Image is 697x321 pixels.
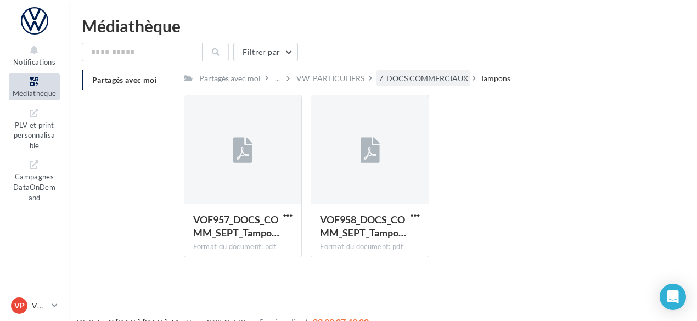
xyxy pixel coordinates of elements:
span: Partagés avec moi [92,75,157,85]
p: VW-PLV [32,300,47,311]
span: Notifications [13,58,55,66]
div: Format du document: pdf [193,242,293,252]
div: Format du document: pdf [320,242,420,252]
a: Médiathèque [9,73,60,100]
div: 7_DOCS COMMERCIAUX [379,73,468,84]
div: Tampons [480,73,510,84]
span: PLV et print personnalisable [14,119,55,150]
a: Campagnes DataOnDemand [9,156,60,204]
span: VOF958_DOCS_COMM_SEPT_Tampon_comptable_60x37_HD [320,213,406,239]
button: Notifications [9,42,60,69]
span: Médiathèque [13,89,57,98]
a: VP VW-PLV [9,295,60,316]
div: ... [273,71,282,86]
a: PLV et print personnalisable [9,105,60,153]
div: Open Intercom Messenger [660,284,686,310]
div: Partagés avec moi [199,73,261,84]
button: Filtrer par [233,43,298,61]
div: VW_PARTICULIERS [296,73,364,84]
span: VP [14,300,25,311]
span: Campagnes DataOnDemand [13,170,55,201]
div: Médiathèque [82,18,684,34]
span: VOF957_DOCS_COMM_SEPT_Tampon_commercial_60x37_HD [193,213,279,239]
